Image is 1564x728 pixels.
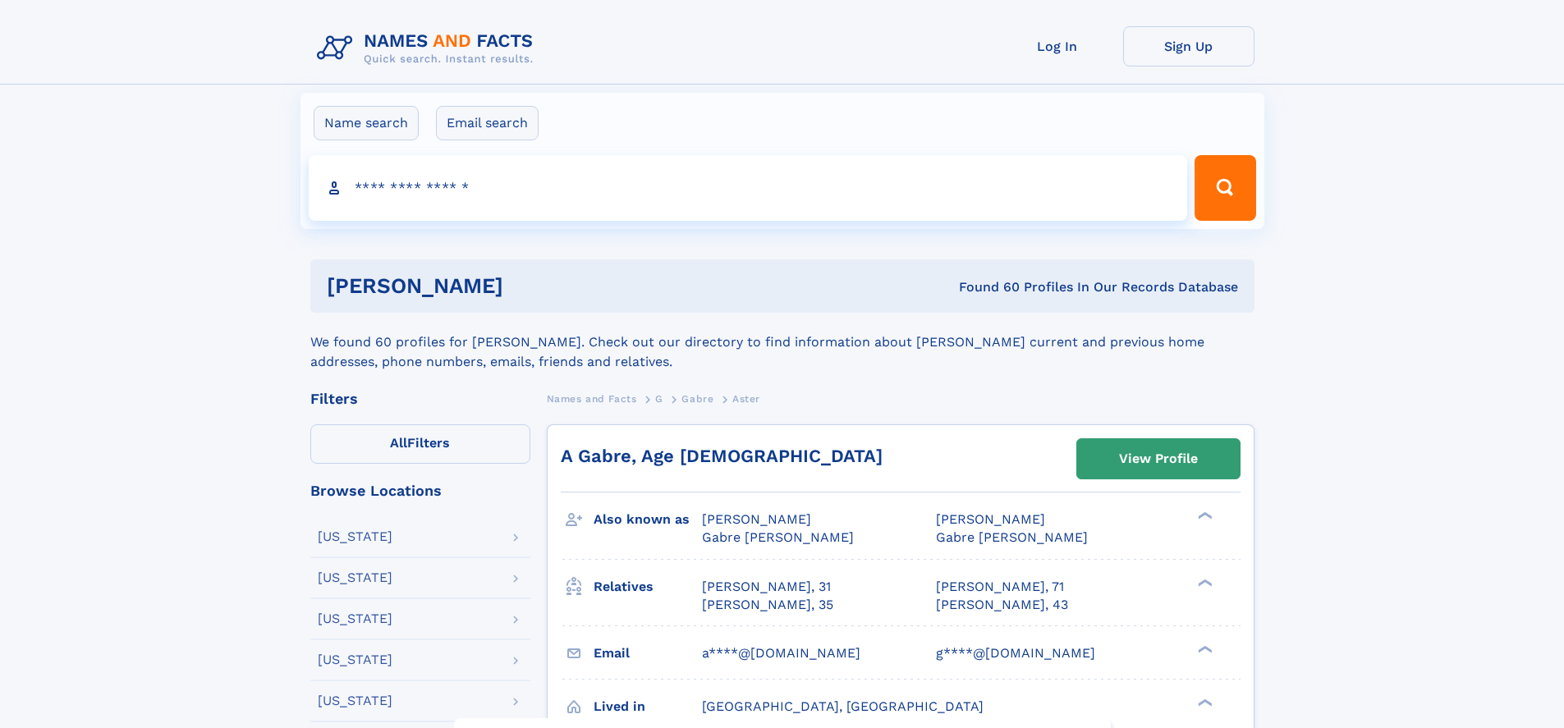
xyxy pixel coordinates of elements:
[310,313,1254,372] div: We found 60 profiles for [PERSON_NAME]. Check out our directory to find information about [PERSON...
[702,511,811,527] span: [PERSON_NAME]
[936,596,1068,614] a: [PERSON_NAME], 43
[1123,26,1254,66] a: Sign Up
[702,596,833,614] a: [PERSON_NAME], 35
[936,511,1045,527] span: [PERSON_NAME]
[936,578,1064,596] a: [PERSON_NAME], 71
[681,388,713,409] a: Gabre
[702,698,984,714] span: [GEOGRAPHIC_DATA], [GEOGRAPHIC_DATA]
[936,529,1088,545] span: Gabre [PERSON_NAME]
[318,612,392,625] div: [US_STATE]
[318,571,392,584] div: [US_STATE]
[1194,697,1213,707] div: ❯
[702,578,831,596] a: [PERSON_NAME], 31
[327,276,732,296] h1: [PERSON_NAME]
[561,446,883,466] a: A Gabre, Age [DEMOGRAPHIC_DATA]
[310,26,547,71] img: Logo Names and Facts
[594,639,702,667] h3: Email
[436,106,539,140] label: Email search
[702,529,854,545] span: Gabre [PERSON_NAME]
[1077,439,1240,478] a: View Profile
[318,530,392,543] div: [US_STATE]
[594,506,702,533] h3: Also known as
[1194,577,1213,588] div: ❯
[310,424,530,464] label: Filters
[547,388,637,409] a: Names and Facts
[731,278,1238,296] div: Found 60 Profiles In Our Records Database
[1194,511,1213,521] div: ❯
[318,653,392,666] div: [US_STATE]
[390,435,407,451] span: All
[655,388,663,409] a: G
[309,155,1188,221] input: search input
[732,393,760,405] span: Aster
[310,391,530,406] div: Filters
[314,106,419,140] label: Name search
[1195,155,1255,221] button: Search Button
[594,573,702,601] h3: Relatives
[1194,643,1213,654] div: ❯
[318,694,392,707] div: [US_STATE]
[310,483,530,498] div: Browse Locations
[655,393,663,405] span: G
[1119,440,1198,478] div: View Profile
[992,26,1123,66] a: Log In
[594,693,702,721] h3: Lived in
[681,393,713,405] span: Gabre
